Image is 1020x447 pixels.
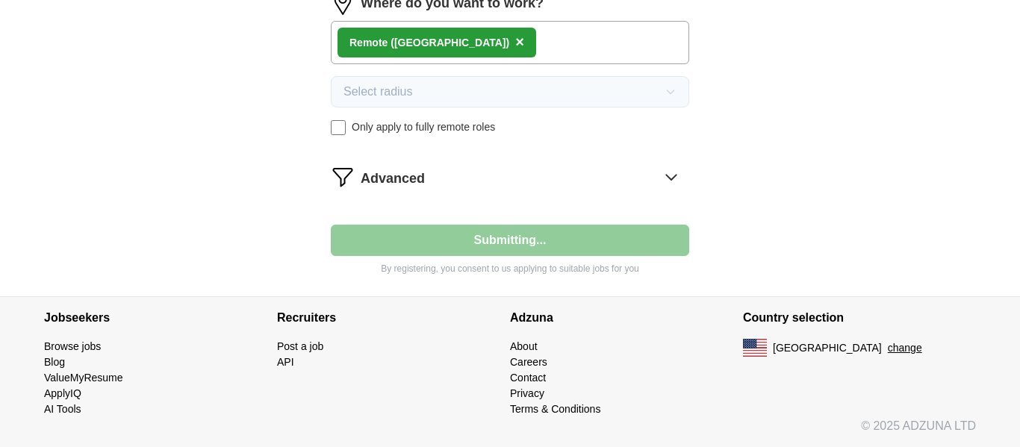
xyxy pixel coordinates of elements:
span: Advanced [361,169,425,189]
button: Select radius [331,76,689,107]
button: Submitting... [331,225,689,256]
a: Careers [510,356,547,368]
a: About [510,340,538,352]
img: filter [331,165,355,189]
a: Terms & Conditions [510,403,600,415]
button: change [888,340,922,356]
a: Privacy [510,387,544,399]
p: By registering, you consent to us applying to suitable jobs for you [331,262,689,275]
span: × [515,34,524,50]
a: API [277,356,294,368]
span: [GEOGRAPHIC_DATA] [773,340,882,356]
span: Only apply to fully remote roles [352,119,495,135]
a: Browse jobs [44,340,101,352]
a: ValueMyResume [44,372,123,384]
button: × [515,31,524,54]
img: US flag [743,339,767,357]
div: © 2025 ADZUNA LTD [32,417,988,447]
a: AI Tools [44,403,81,415]
a: Blog [44,356,65,368]
span: Select radius [343,83,413,101]
h4: Country selection [743,297,976,339]
input: Only apply to fully remote roles [331,120,346,135]
div: Remote ([GEOGRAPHIC_DATA]) [349,35,509,51]
a: Post a job [277,340,323,352]
a: ApplyIQ [44,387,81,399]
a: Contact [510,372,546,384]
